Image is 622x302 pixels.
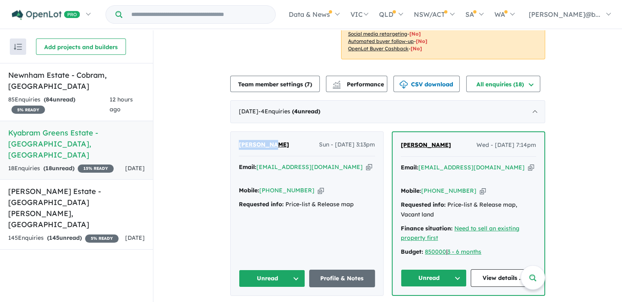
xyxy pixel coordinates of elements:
u: Automated buyer follow-up [348,38,414,44]
div: Price-list & Release map [239,200,375,210]
span: 15 % READY [78,165,114,173]
button: Unread [401,269,467,287]
u: OpenLot Buyer Cashback [348,45,409,52]
button: Copy [528,163,534,172]
span: 84 [46,96,53,103]
span: [PERSON_NAME] [401,141,451,149]
button: Copy [480,187,486,195]
div: Price-list & Release map, Vacant land [401,200,536,220]
a: [EMAIL_ADDRESS][DOMAIN_NAME] [418,164,525,171]
strong: ( unread) [44,96,75,103]
span: [PERSON_NAME] [239,141,289,148]
strong: Mobile: [239,187,259,194]
button: Copy [318,186,324,195]
span: Wed - [DATE] 7:14pm [476,140,536,150]
strong: Requested info: [401,201,446,208]
span: 18 [45,165,52,172]
span: [DATE] [125,234,145,241]
span: [No] [416,38,427,44]
img: sort.svg [14,44,22,50]
a: [PERSON_NAME] [239,140,289,150]
strong: Budget: [401,248,423,255]
a: View details ... [471,269,537,287]
strong: Mobile: [401,187,421,194]
button: Team member settings (7) [230,76,320,92]
span: 5 % READY [11,106,45,114]
u: Social media retargeting [348,31,407,37]
strong: Requested info: [239,201,284,208]
a: [PHONE_NUMBER] [421,187,476,194]
img: line-chart.svg [333,81,340,85]
input: Try estate name, suburb, builder or developer [124,6,274,23]
a: [PHONE_NUMBER] [259,187,314,194]
strong: Email: [239,163,256,171]
h5: Newnham Estate - Cobram , [GEOGRAPHIC_DATA] [8,70,145,92]
span: - 4 Enquir ies [258,108,320,115]
img: download icon [400,81,408,89]
span: [No] [409,31,421,37]
button: Add projects and builders [36,38,126,55]
a: [EMAIL_ADDRESS][DOMAIN_NAME] [256,163,363,171]
button: Unread [239,270,305,287]
img: Openlot PRO Logo White [12,10,80,20]
span: 5 % READY [85,234,119,243]
h5: Kyabram Greens Estate - [GEOGRAPHIC_DATA] , [GEOGRAPHIC_DATA] [8,127,145,160]
button: Performance [326,76,387,92]
h5: [PERSON_NAME] Estate - [GEOGRAPHIC_DATA][PERSON_NAME] , [GEOGRAPHIC_DATA] [8,186,145,230]
div: 85 Enquir ies [8,95,110,115]
span: [DATE] [125,165,145,172]
strong: Email: [401,164,418,171]
strong: ( unread) [43,165,74,172]
span: 4 [294,108,298,115]
strong: Finance situation: [401,225,453,232]
img: bar-chart.svg [332,83,341,88]
span: Sun - [DATE] 3:13pm [319,140,375,150]
button: CSV download [393,76,460,92]
a: 850000 [425,248,446,255]
strong: ( unread) [47,234,82,241]
a: 3 - 6 months [447,248,481,255]
span: [No] [411,45,422,52]
a: [PERSON_NAME] [401,140,451,150]
span: 12 hours ago [110,96,133,113]
button: All enquiries (18) [466,76,540,92]
div: | [401,247,536,257]
strong: ( unread) [292,108,320,115]
span: 7 [307,81,310,88]
div: 145 Enquir ies [8,233,119,243]
a: Need to sell an existing property first [401,225,519,242]
span: [PERSON_NAME]@b... [529,10,600,18]
div: 18 Enquir ies [8,164,114,174]
span: 145 [49,234,59,241]
button: Copy [366,163,372,171]
a: Profile & Notes [309,270,375,287]
span: Performance [334,81,384,88]
div: [DATE] [230,100,545,123]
